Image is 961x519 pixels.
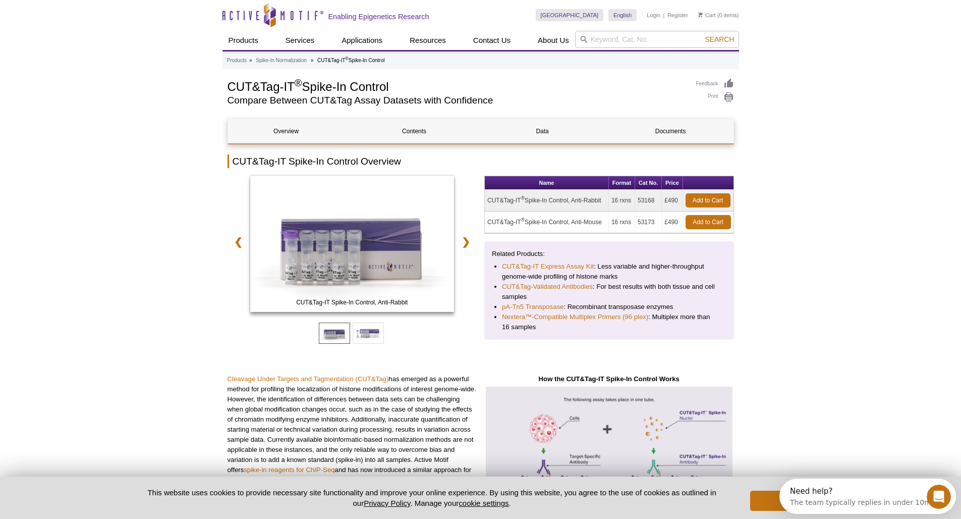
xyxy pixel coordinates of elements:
[295,77,302,88] sup: ®
[228,96,686,105] h2: Compare Between CUT&Tag Assay Datasets with Confidence
[502,312,648,322] a: Nextera™-Compatible Multiplex Primers (96 plex)
[698,12,716,19] a: Cart
[502,312,716,332] li: : Multiplex more than 16 samples
[250,176,455,315] a: CUT&Tag-IT Spike-In Control, Anti-Mouse
[502,262,594,272] a: CUT&Tag-IT Express Assay Kit
[702,35,737,44] button: Search
[317,58,384,63] li: CUT&Tag-IT Spike-In Control
[467,31,517,50] a: Contact Us
[11,17,152,27] div: The team typically replies in under 10m
[696,78,734,89] a: Feedback
[686,215,731,229] a: Add to Cart
[502,282,716,302] li: : For best results with both tissue and cell samples
[608,9,637,21] a: English
[705,35,734,43] span: Search
[228,375,389,383] a: Cleavage Under Targets and Tagmentation (CUT&Tag)
[696,92,734,103] a: Print
[335,31,388,50] a: Applications
[279,31,321,50] a: Services
[130,487,734,508] p: This website uses cookies to provide necessary site functionality and improve your online experie...
[698,9,739,21] li: (0 items)
[532,31,575,50] a: About Us
[686,193,730,207] a: Add to Cart
[698,12,703,17] img: Your Cart
[662,190,683,212] td: £490
[521,195,525,201] sup: ®
[11,9,152,17] div: Need help?
[647,12,660,19] a: Login
[609,190,635,212] td: 16 rxns
[228,119,345,143] a: Overview
[328,12,429,21] h2: Enabling Epigenetics Research
[249,58,252,63] li: »
[4,4,182,32] div: Open Intercom Messenger
[228,230,249,253] a: ❮
[356,119,473,143] a: Contents
[575,31,739,48] input: Keyword, Cat. No.
[539,375,680,383] strong: How the CUT&Tag-IT Spike-In Control Works
[485,212,609,233] td: CUT&Tag-IT Spike-In Control, Anti-Mouse
[459,499,508,507] button: cookie settings
[364,499,410,507] a: Privacy Policy
[485,190,609,212] td: CUT&Tag-IT Spike-In Control, Anti-Rabbit
[662,176,683,190] th: Price
[244,466,334,474] a: spike-in reagents for ChIP-Seq
[635,212,662,233] td: 53173
[227,56,247,65] a: Products
[536,9,604,21] a: [GEOGRAPHIC_DATA]
[927,485,951,509] iframe: Intercom live chat
[502,302,716,312] li: : Recombinant transposase enzymes
[455,230,477,253] a: ❯
[228,78,686,93] h1: CUT&Tag-IT Spike-In Control
[311,58,314,63] li: »
[252,297,452,307] span: CUT&Tag-IT Spike-In Control, Anti-Rabbit
[228,374,477,485] p: has emerged as a powerful method for profiling the localization of histone modifications of inter...
[521,217,525,223] sup: ®
[667,12,688,19] a: Register
[222,31,264,50] a: Products
[228,154,734,168] h2: CUT&Tag-IT Spike-In Control Overview
[502,302,563,312] a: pA-Tn5 Transposase
[612,119,729,143] a: Documents
[779,479,956,514] iframe: Intercom live chat discovery launcher
[609,176,635,190] th: Format
[502,282,593,292] a: CUT&Tag-Validated Antibodies
[250,176,455,312] img: CUT&Tag-IT Spike-In Control, Anti-Rabbit
[663,9,665,21] li: |
[346,56,349,61] sup: ®
[484,119,601,143] a: Data
[635,176,662,190] th: Cat No.
[635,190,662,212] td: 53168
[485,176,609,190] th: Name
[404,31,452,50] a: Resources
[256,56,307,65] a: Spike-In Normalization
[609,212,635,233] td: 16 rxns
[662,212,683,233] td: £490
[492,249,726,259] p: Related Products:
[502,262,716,282] li: : Less variable and higher-throughput genome-wide profiling of histone marks
[750,491,831,511] button: Got it!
